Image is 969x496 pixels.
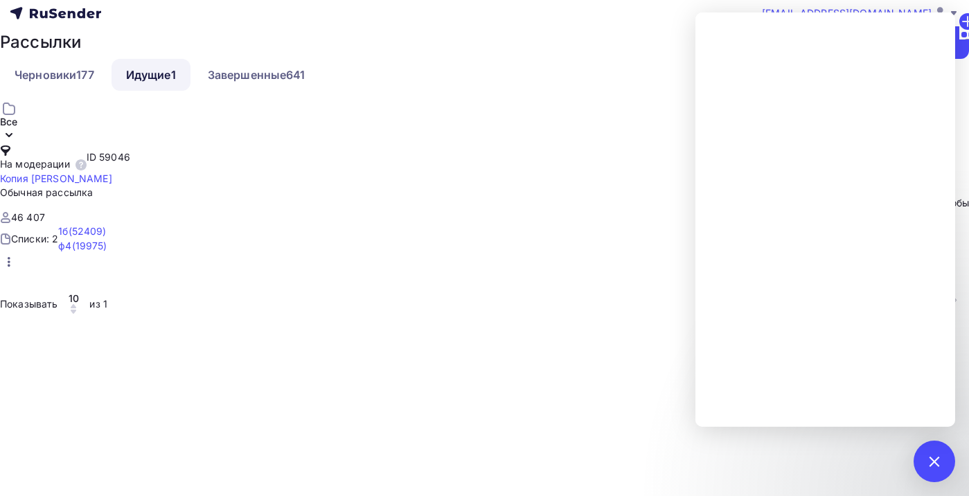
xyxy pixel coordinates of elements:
[11,232,58,246] div: Списки: 2
[762,5,959,21] a: [EMAIL_ADDRESS][DOMAIN_NAME]
[72,239,107,253] div: (19975)
[762,6,932,20] span: [EMAIL_ADDRESS][DOMAIN_NAME]
[69,224,107,238] div: (52409)
[58,224,107,238] a: 1б (52409)
[68,294,79,303] div: 10
[67,293,80,315] button: 10
[58,239,71,253] div: ф4
[286,67,305,83] div: 641
[171,67,176,83] div: 1
[89,297,107,311] div: из 1
[76,67,94,83] div: 177
[193,59,320,91] a: Завершенные641
[58,224,68,238] div: 1б
[87,151,96,163] span: ID
[99,151,130,163] span: 59046
[112,59,190,91] a: Идущие1
[58,239,107,253] a: ф4 (19975)
[11,211,45,224] div: 46 407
